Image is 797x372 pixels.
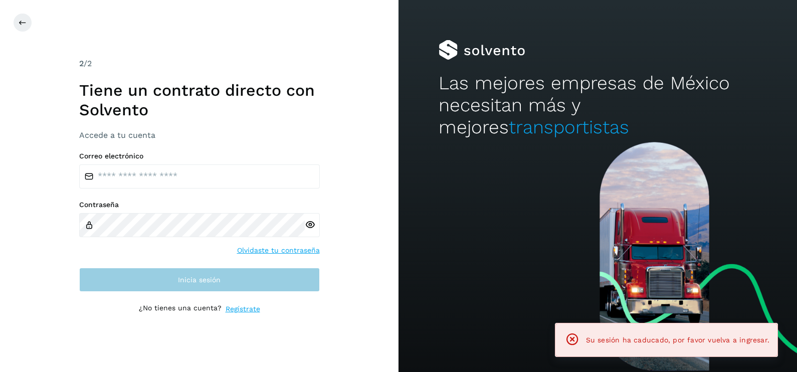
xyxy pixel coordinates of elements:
[79,58,320,70] div: /2
[237,245,320,256] a: Olvidaste tu contraseña
[79,130,320,140] h3: Accede a tu cuenta
[79,152,320,160] label: Correo electrónico
[226,304,260,314] a: Regístrate
[439,72,757,139] h2: Las mejores empresas de México necesitan más y mejores
[139,304,222,314] p: ¿No tienes una cuenta?
[79,201,320,209] label: Contraseña
[79,81,320,119] h1: Tiene un contrato directo con Solvento
[178,276,221,283] span: Inicia sesión
[586,336,769,344] span: Su sesión ha caducado, por favor vuelva a ingresar.
[79,59,84,68] span: 2
[509,116,629,138] span: transportistas
[79,268,320,292] button: Inicia sesión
